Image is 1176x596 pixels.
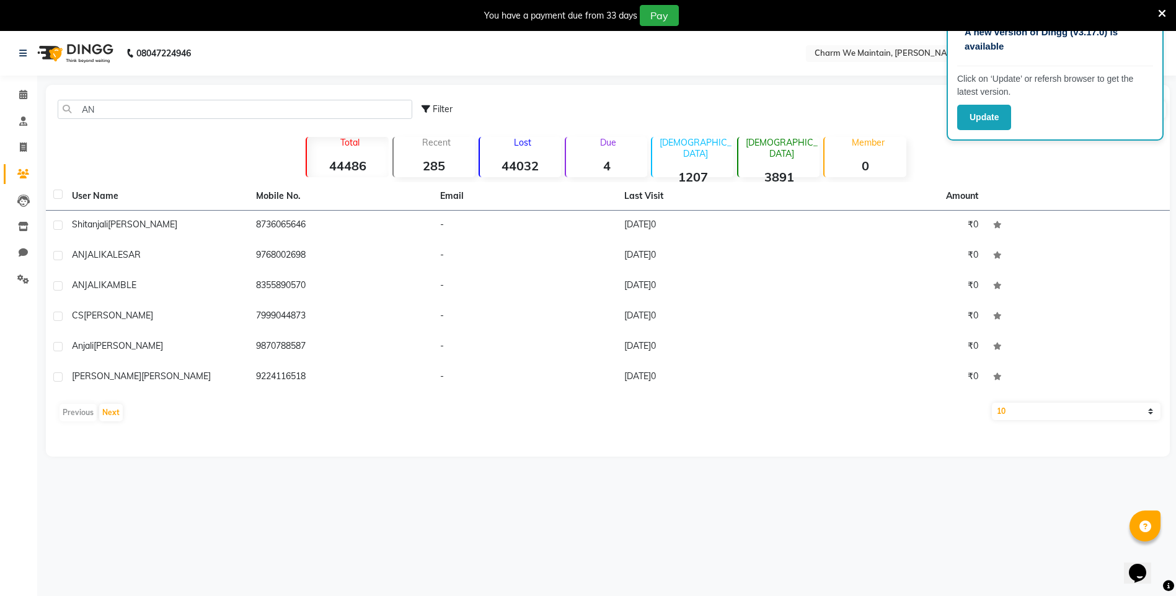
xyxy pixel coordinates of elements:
button: Update [957,105,1011,130]
td: ₹0 [802,271,986,302]
input: Search by Name/Mobile/Email/Code [58,100,412,119]
span: ANJALI [72,279,101,291]
b: 08047224946 [136,36,191,71]
p: Due [568,137,647,148]
td: ₹0 [802,241,986,271]
span: [PERSON_NAME] [72,370,141,382]
td: [DATE]0 [617,271,801,302]
td: ₹0 [802,332,986,362]
span: CS [72,310,84,321]
th: Last Visit [617,182,801,211]
th: User Name [64,182,249,211]
td: [DATE]0 [617,362,801,393]
strong: 285 [394,158,475,173]
td: [DATE]0 [617,302,801,332]
span: [PERSON_NAME] [84,310,153,321]
p: [DEMOGRAPHIC_DATA] [743,137,820,159]
td: 9224116518 [249,362,433,393]
th: Email [433,182,617,211]
th: Mobile No. [249,182,433,211]
td: [DATE]0 [617,241,801,271]
p: [DEMOGRAPHIC_DATA] [657,137,733,159]
span: [PERSON_NAME] [94,340,163,351]
p: Lost [485,137,561,148]
td: - [433,332,617,362]
strong: 44032 [480,158,561,173]
button: Pay [640,5,679,26]
td: - [433,211,617,241]
p: Recent [399,137,475,148]
span: KAMBLE [101,279,136,291]
td: - [433,271,617,302]
td: - [433,362,617,393]
td: ₹0 [802,302,986,332]
strong: 3891 [738,169,820,185]
p: Click on ‘Update’ or refersh browser to get the latest version. [957,72,1153,99]
th: Amount [939,182,986,210]
strong: 1207 [652,169,733,185]
span: [PERSON_NAME] [141,370,211,382]
p: Total [312,137,388,148]
td: ₹0 [802,211,986,241]
td: 7999044873 [249,302,433,332]
span: Anjali [72,340,94,351]
td: 8355890570 [249,271,433,302]
strong: 44486 [307,158,388,173]
span: KALESAR [101,249,141,260]
td: - [433,302,617,332]
td: 9870788587 [249,332,433,362]
span: [PERSON_NAME] [108,219,177,230]
img: logo [32,36,117,71]
td: [DATE]0 [617,332,801,362]
div: You have a payment due from 33 days [484,9,637,22]
span: ANJALI [72,249,101,260]
td: 8736065646 [249,211,433,241]
p: Member [829,137,906,148]
strong: 0 [825,158,906,173]
span: Shitanjali [72,219,108,230]
td: - [433,241,617,271]
p: A new version of Dingg (v3.17.0) is available [965,25,1146,53]
iframe: chat widget [1124,546,1164,584]
strong: 4 [566,158,647,173]
td: 9768002698 [249,241,433,271]
span: Filter [433,103,453,115]
td: [DATE]0 [617,211,801,241]
td: ₹0 [802,362,986,393]
button: Next [99,404,123,421]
